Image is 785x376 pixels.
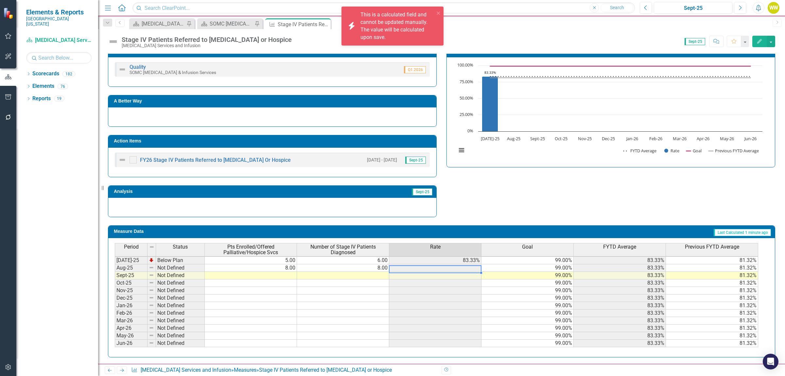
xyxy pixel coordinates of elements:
img: Not Defined [108,36,118,47]
td: Not Defined [156,279,205,287]
a: [MEDICAL_DATA] Services and Infusion [141,367,231,373]
td: 81.32% [666,264,758,272]
td: Not Defined [156,272,205,279]
td: Below Plan [156,257,205,264]
td: 99.00% [481,340,574,347]
td: Not Defined [156,264,205,272]
div: 19 [54,96,64,102]
td: 81.32% [666,325,758,332]
small: SOMC [MEDICAL_DATA] & Infusion Services [130,70,216,75]
span: Number of Stage IV Patients Diagnosed [298,244,388,255]
text: 75.00% [460,79,473,85]
span: Sept-25 [412,188,432,196]
button: Show FYTD Average [623,148,657,154]
text: Aug-25 [507,136,520,141]
td: 6.00 [297,257,389,264]
td: May-26 [115,332,148,340]
td: Not Defined [156,302,205,310]
span: Q1.2026 [404,66,426,73]
span: Rate [430,244,441,250]
td: Oct-25 [115,279,148,287]
text: 0% [467,128,473,134]
td: 99.00% [481,279,574,287]
div: Open Intercom Messenger [763,354,778,369]
td: 81.32% [666,332,758,340]
td: 81.32% [666,294,758,302]
td: 83.33% [574,302,666,310]
td: 5.00 [205,257,297,264]
button: WW [768,2,779,14]
td: Sept-25 [115,272,148,279]
img: 8DAGhfEEPCf229AAAAAElFTkSuQmCC [149,273,154,278]
div: Stage IV Patients Referred to [MEDICAL_DATA] or Hospice [122,36,292,43]
text: Feb-26 [649,136,662,141]
td: Aug-25 [115,264,148,272]
text: Nov-25 [578,136,592,141]
button: Sept-25 [654,2,732,14]
td: 99.00% [481,302,574,310]
input: Search ClearPoint... [132,2,635,14]
td: Not Defined [156,294,205,302]
input: Search Below... [26,52,92,64]
div: » » [131,367,437,374]
small: [GEOGRAPHIC_DATA][US_STATE] [26,16,92,27]
div: This is a calculated field and cannot be updated manually. The value will be calculated upon save. [360,11,434,41]
td: 81.32% [666,287,758,294]
div: [MEDICAL_DATA] Services and Infusion Dashboard [142,20,185,28]
td: 83.33% [574,332,666,340]
span: Previous FYTD Average [685,244,739,250]
td: Not Defined [156,317,205,325]
td: 83.33% [574,294,666,302]
div: Sept-25 [656,4,730,12]
span: Search [610,5,624,10]
td: 83.33% [574,325,666,332]
h3: Measure Data [114,229,337,234]
img: 8DAGhfEEPCf229AAAAAElFTkSuQmCC [149,265,154,270]
td: 83.33% [574,310,666,317]
text: 100.00% [457,62,473,68]
div: 182 [62,71,75,77]
img: 8DAGhfEEPCf229AAAAAElFTkSuQmCC [149,295,154,300]
img: 8DAGhfEEPCf229AAAAAElFTkSuQmCC [149,244,154,250]
img: 8DAGhfEEPCf229AAAAAElFTkSuQmCC [149,333,154,338]
td: 99.00% [481,317,574,325]
h3: Analysis [114,189,264,194]
td: Not Defined [156,332,205,340]
img: Not Defined [118,156,126,164]
button: Show Previous FYTD Average [708,148,760,154]
text: 83.33% [484,70,496,75]
img: 8DAGhfEEPCf229AAAAAElFTkSuQmCC [149,288,154,293]
td: 99.00% [481,272,574,279]
path: Jul-25, 83.33333333. Rate. [482,76,498,131]
td: 81.32% [666,340,758,347]
td: 83.33% [574,317,666,325]
td: 83.33% [574,272,666,279]
button: Show Rate [664,148,679,154]
span: Goal [522,244,533,250]
td: 81.32% [666,302,758,310]
td: 83.33% [389,257,481,264]
span: Sept-25 [405,157,426,164]
div: 76 [58,84,68,89]
td: Not Defined [156,340,205,347]
text: Apr-26 [697,136,709,141]
td: 99.00% [481,257,574,264]
span: FYTD Average [603,244,636,250]
img: 8DAGhfEEPCf229AAAAAElFTkSuQmCC [149,340,154,346]
td: 81.32% [666,279,758,287]
img: 8DAGhfEEPCf229AAAAAElFTkSuQmCC [149,280,154,285]
img: TnMDeAgwAPMxUmUi88jYAAAAAElFTkSuQmCC [149,257,154,263]
button: Show Goal [686,148,702,154]
small: [DATE] - [DATE] [367,157,397,163]
td: Apr-26 [115,325,148,332]
a: Elements [32,83,54,90]
text: Jun-26 [744,136,757,141]
td: Nov-25 [115,287,148,294]
div: Stage IV Patients Referred to [MEDICAL_DATA] or Hospice [278,20,329,28]
button: View chart menu, Chart [457,146,466,155]
svg: Interactive chart [453,62,766,160]
td: 99.00% [481,264,574,272]
div: [MEDICAL_DATA] Services and Infusion [122,43,292,48]
td: 8.00 [297,264,389,272]
img: 8DAGhfEEPCf229AAAAAElFTkSuQmCC [149,303,154,308]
